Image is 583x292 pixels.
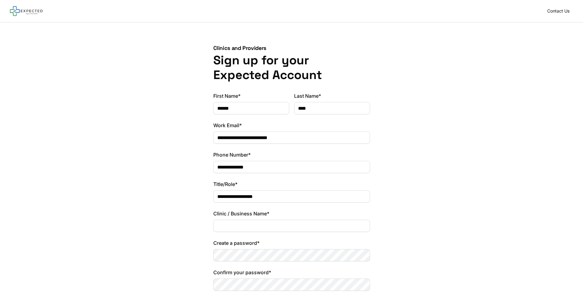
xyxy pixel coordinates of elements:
label: Title/Role* [213,180,370,188]
label: Clinic / Business Name* [213,210,370,217]
label: First Name* [213,92,289,100]
p: Clinics and Providers [213,44,370,52]
label: Last Name* [294,92,370,100]
h1: Sign up for your Expected Account [213,53,370,82]
label: Work Email* [213,122,370,129]
label: Phone Number* [213,151,370,158]
a: Contact Us [544,7,573,15]
label: Confirm your password* [213,269,370,276]
label: Create a password* [213,239,370,247]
